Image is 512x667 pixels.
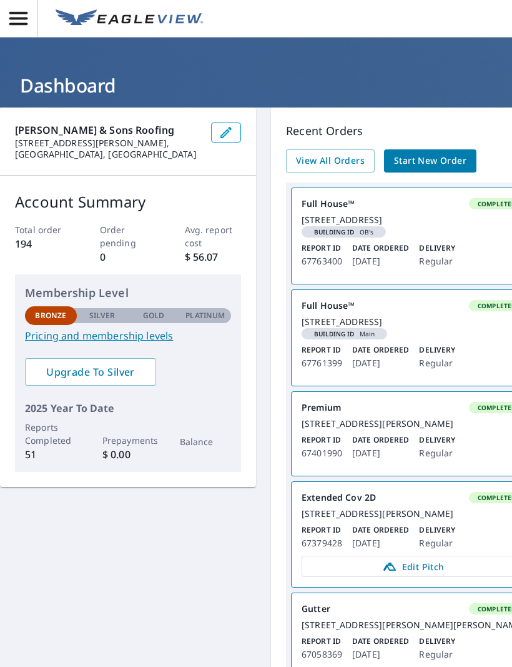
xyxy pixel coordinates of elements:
p: Account Summary [15,191,241,213]
p: Report ID [302,434,342,446]
p: 67379428 [302,536,342,551]
p: [DATE] [352,536,409,551]
p: Report ID [302,243,342,254]
p: Report ID [302,636,342,647]
span: Start New Order [394,153,466,169]
p: Report ID [302,344,342,356]
p: Regular [419,647,455,662]
p: Delivery [419,344,455,356]
p: Bronze [35,310,66,321]
p: [DATE] [352,254,409,269]
p: 0 [100,249,157,264]
span: OB's [307,229,381,235]
p: Regular [419,356,455,371]
p: 67763400 [302,254,342,269]
p: [GEOGRAPHIC_DATA], [GEOGRAPHIC_DATA] [15,149,201,160]
p: $ 0.00 [102,447,154,462]
p: [DATE] [352,356,409,371]
p: Date Ordered [352,434,409,446]
p: 51 [25,447,77,462]
span: Main [307,331,382,337]
p: Date Ordered [352,524,409,536]
h1: Dashboard [15,73,497,98]
p: Delivery [419,434,455,446]
p: Date Ordered [352,636,409,647]
span: View All Orders [296,153,365,169]
p: Membership Level [25,284,231,301]
p: Avg. report cost [185,223,242,249]
p: $ 56.07 [185,249,242,264]
a: Start New Order [384,149,476,173]
a: EV Logo [48,2,210,36]
p: 67761399 [302,356,342,371]
a: View All Orders [286,149,375,173]
p: Total order [15,223,72,236]
a: Pricing and membership levels [25,328,231,343]
p: 2025 Year To Date [25,401,231,416]
p: Platinum [185,310,225,321]
p: Order pending [100,223,157,249]
p: Prepayments [102,434,154,447]
p: [DATE] [352,446,409,461]
p: Silver [89,310,116,321]
p: [DATE] [352,647,409,662]
p: Delivery [419,243,455,254]
img: EV Logo [56,9,203,28]
p: Gold [143,310,164,321]
p: Balance [180,435,232,448]
p: Delivery [419,636,455,647]
span: Upgrade To Silver [35,365,146,379]
p: Date Ordered [352,243,409,254]
p: Date Ordered [352,344,409,356]
p: Regular [419,536,455,551]
p: [PERSON_NAME] & Sons Roofing [15,123,201,138]
p: Report ID [302,524,342,536]
em: Building ID [314,229,355,235]
em: Building ID [314,331,355,337]
p: 194 [15,236,72,251]
p: 67058369 [302,647,342,662]
p: Regular [419,446,455,461]
p: Regular [419,254,455,269]
p: Delivery [419,524,455,536]
a: Upgrade To Silver [25,358,156,386]
p: 67401990 [302,446,342,461]
p: Reports Completed [25,421,77,447]
p: [STREET_ADDRESS][PERSON_NAME], [15,138,201,149]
